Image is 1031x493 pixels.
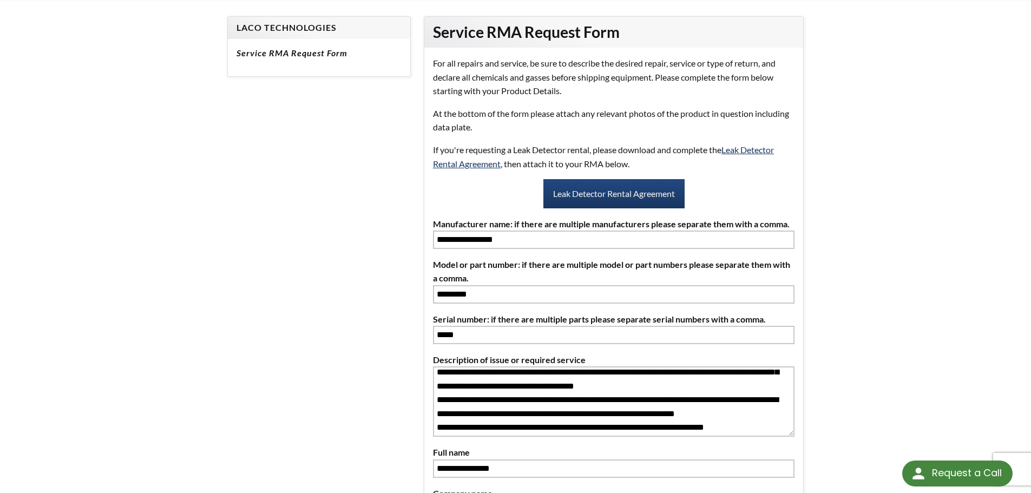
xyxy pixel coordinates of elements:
img: round button [910,465,927,482]
h4: LACO Technologies [237,22,402,34]
p: At the bottom of the form please attach any relevant photos of the product in question including ... [433,107,794,134]
p: If you're requesting a Leak Detector rental, please download and complete the , then attach it to... [433,143,794,170]
a: Leak Detector Rental Agreement [433,144,774,169]
label: Manufacturer name: if there are multiple manufacturers please separate them with a comma. [433,217,794,231]
a: Leak Detector Rental Agreement [543,179,685,208]
p: For all repairs and service, be sure to describe the desired repair, service or type of return, a... [433,56,794,98]
h5: Service RMA Request Form [237,48,402,59]
label: Model or part number: if there are multiple model or part numbers please separate them with a comma. [433,258,794,285]
h2: Service RMA Request Form [433,22,794,42]
div: Request a Call [932,461,1002,485]
label: Description of issue or required service [433,353,794,367]
div: Request a Call [902,461,1013,487]
label: Serial number: if there are multiple parts please separate serial numbers with a comma. [433,312,794,326]
label: Full name [433,445,794,459]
